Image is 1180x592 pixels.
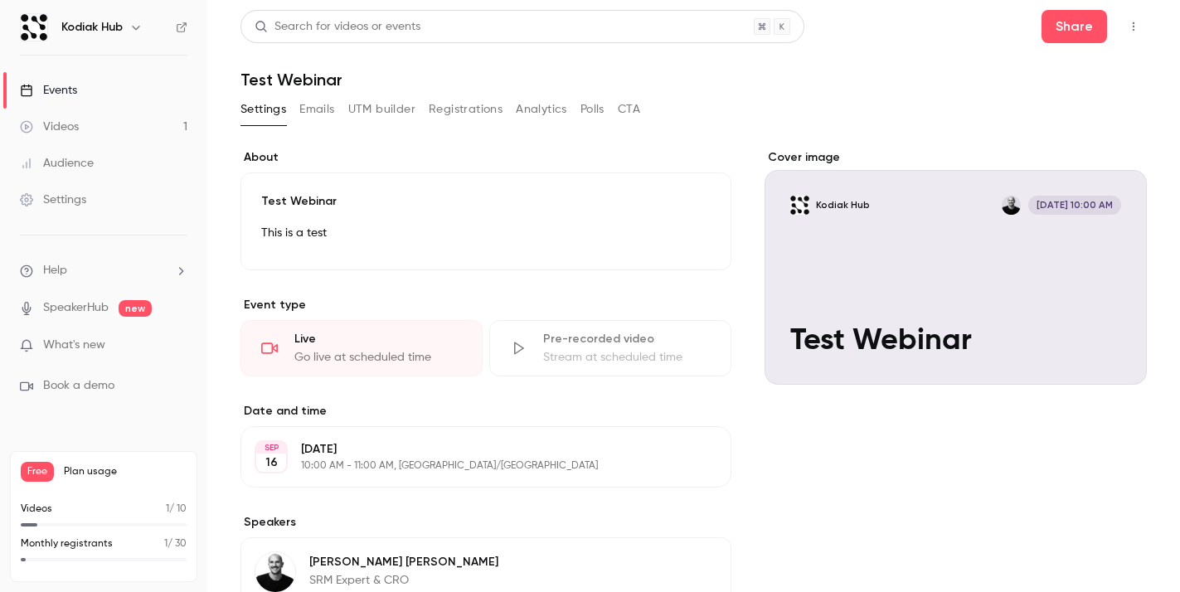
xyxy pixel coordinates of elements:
section: Cover image [765,149,1147,385]
button: Registrations [429,96,503,123]
div: Pre-recorded videoStream at scheduled time [489,320,731,376]
p: Videos [21,502,52,517]
p: SRM Expert & CRO [309,572,498,589]
label: About [240,149,731,166]
div: SEP [256,442,286,454]
div: Videos [20,119,79,135]
p: Event type [240,297,731,313]
div: Live [294,331,462,347]
button: Analytics [516,96,567,123]
div: Search for videos or events [255,18,420,36]
span: 1 [164,539,168,549]
button: Settings [240,96,286,123]
button: CTA [618,96,640,123]
p: 16 [265,454,278,471]
div: LiveGo live at scheduled time [240,320,483,376]
div: Settings [20,192,86,208]
h6: Kodiak Hub [61,19,123,36]
p: Monthly registrants [21,536,113,551]
p: [DATE] [301,441,643,458]
button: Polls [580,96,605,123]
p: 10:00 AM - 11:00 AM, [GEOGRAPHIC_DATA]/[GEOGRAPHIC_DATA] [301,459,643,473]
img: Sam Jenks [255,552,295,592]
span: new [119,300,152,317]
span: Help [43,262,67,279]
li: help-dropdown-opener [20,262,187,279]
img: Kodiak Hub [21,14,47,41]
p: / 30 [164,536,187,551]
label: Cover image [765,149,1147,166]
label: Speakers [240,514,731,531]
p: [PERSON_NAME] [PERSON_NAME] [309,554,498,570]
span: 1 [166,504,169,514]
button: Share [1042,10,1107,43]
p: Test Webinar [261,193,711,210]
div: Events [20,82,77,99]
label: Date and time [240,403,731,420]
span: What's new [43,337,105,354]
span: Free [21,462,54,482]
button: Emails [299,96,334,123]
span: Plan usage [64,465,187,478]
div: Pre-recorded video [543,331,711,347]
div: Go live at scheduled time [294,349,462,366]
p: This is a test [261,223,711,243]
p: / 10 [166,502,187,517]
span: Book a demo [43,377,114,395]
button: UTM builder [348,96,415,123]
h1: Test Webinar [240,70,1147,90]
div: Stream at scheduled time [543,349,711,366]
a: SpeakerHub [43,299,109,317]
div: Audience [20,155,94,172]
